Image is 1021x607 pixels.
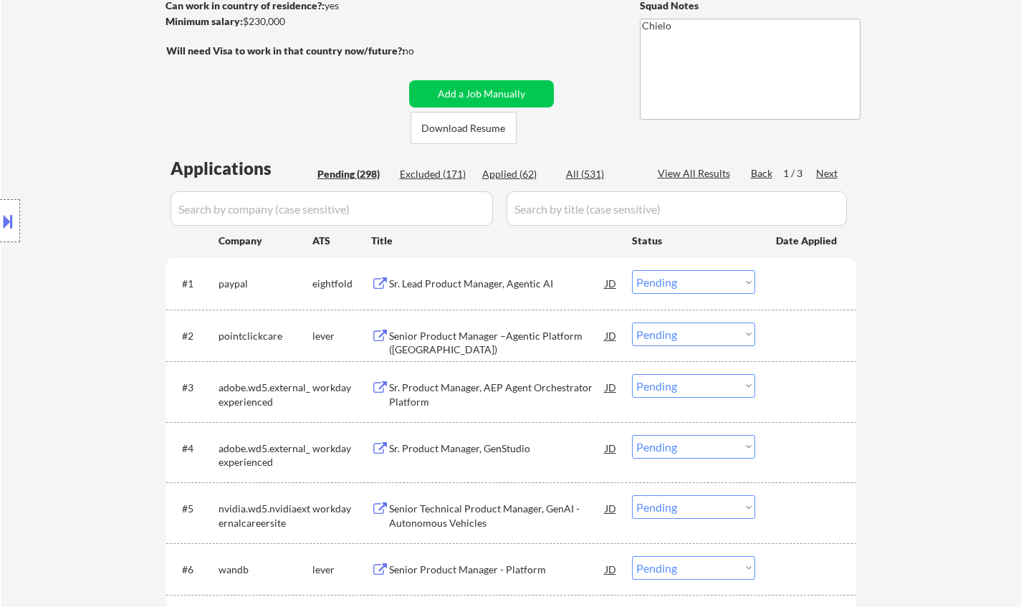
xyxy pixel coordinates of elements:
[604,495,618,521] div: JD
[507,191,847,226] input: Search by title (case sensitive)
[604,322,618,348] div: JD
[312,381,371,395] div: workday
[317,167,389,181] div: Pending (298)
[658,166,734,181] div: View All Results
[312,563,371,577] div: lever
[182,502,207,516] div: #5
[389,502,605,530] div: Senior Technical Product Manager, GenAI - Autonomous Vehicles
[604,556,618,582] div: JD
[182,441,207,456] div: #4
[182,381,207,395] div: #3
[400,167,471,181] div: Excluded (171)
[219,381,312,408] div: adobe.wd5.external_experienced
[632,227,755,253] div: Status
[783,166,816,181] div: 1 / 3
[482,167,554,181] div: Applied (62)
[389,277,605,291] div: Sr. Lead Product Manager, Agentic AI
[312,277,371,291] div: eightfold
[566,167,638,181] div: All (531)
[219,502,312,530] div: nvidia.wd5.nvidiaexternalcareersite
[166,14,404,29] div: $230,000
[312,329,371,343] div: lever
[411,112,517,144] button: Download Resume
[389,381,605,408] div: Sr. Product Manager, AEP Agent Orchestrator Platform
[219,234,312,248] div: Company
[389,441,605,456] div: Sr. Product Manager, GenStudio
[219,329,312,343] div: pointclickcare
[219,563,312,577] div: wandb
[312,441,371,456] div: workday
[171,191,493,226] input: Search by company (case sensitive)
[604,374,618,400] div: JD
[389,563,605,577] div: Senior Product Manager - Platform
[312,234,371,248] div: ATS
[182,563,207,577] div: #6
[166,44,405,57] strong: Will need Visa to work in that country now/future?:
[403,44,444,58] div: no
[816,166,839,181] div: Next
[776,234,839,248] div: Date Applied
[751,166,774,181] div: Back
[219,277,312,291] div: paypal
[409,80,554,107] button: Add a Job Manually
[219,441,312,469] div: adobe.wd5.external_experienced
[604,270,618,296] div: JD
[312,502,371,516] div: workday
[389,329,605,357] div: Senior Product Manager –Agentic Platform ([GEOGRAPHIC_DATA])
[166,15,243,27] strong: Minimum salary:
[604,435,618,461] div: JD
[371,234,618,248] div: Title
